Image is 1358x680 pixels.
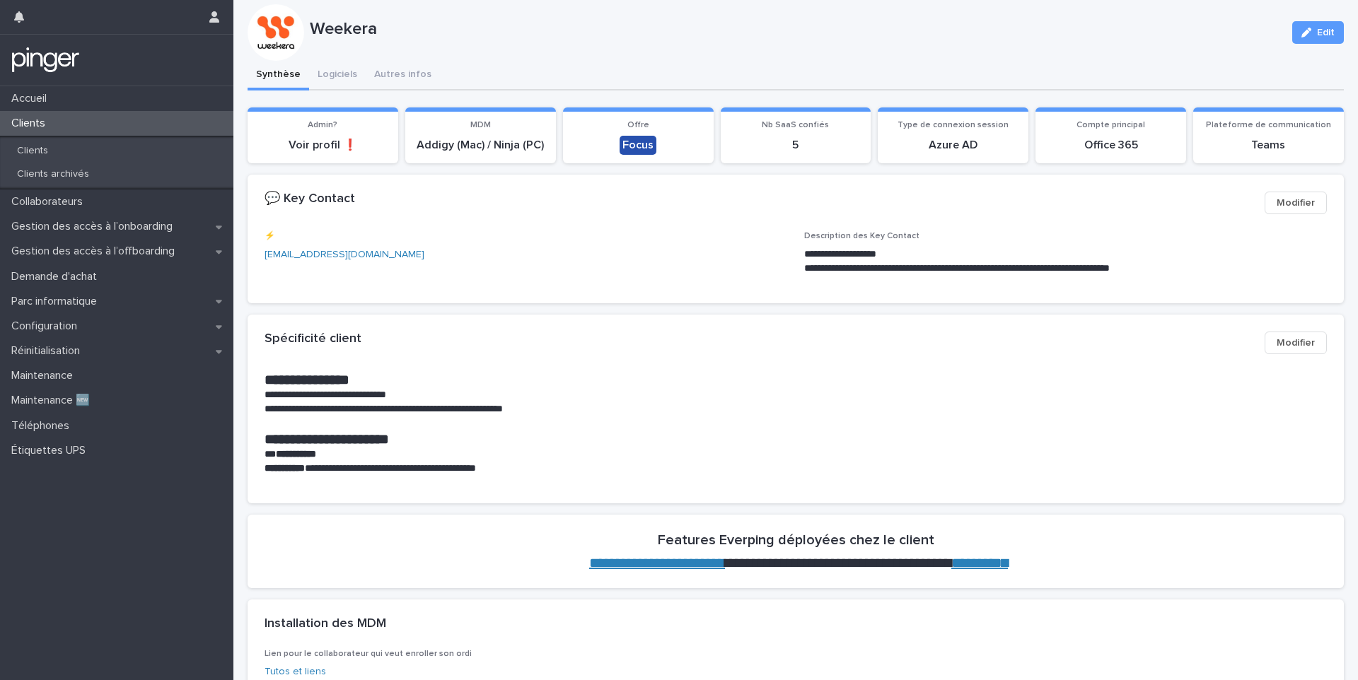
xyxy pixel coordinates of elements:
p: Réinitialisation [6,344,91,358]
div: Focus [620,136,656,155]
p: 5 [729,139,863,152]
button: Edit [1292,21,1344,44]
span: Lien pour le collaborateur qui veut enroller son ordi [265,650,472,658]
span: Offre [627,121,649,129]
span: Modifier [1277,336,1315,350]
h2: Features Everping déployées chez le client [658,532,934,549]
p: Demande d'achat [6,270,108,283]
p: Gestion des accès à l’onboarding [6,220,184,233]
p: Teams [1202,139,1335,152]
span: Plateforme de communication [1206,121,1331,129]
button: Synthèse [248,61,309,90]
p: Clients archivés [6,168,100,180]
p: Azure AD [886,139,1020,152]
span: ⚡️ [265,232,275,240]
a: [EMAIL_ADDRESS][DOMAIN_NAME] [265,250,424,259]
button: Modifier [1265,192,1327,214]
p: Clients [6,117,57,130]
span: MDM [470,121,491,129]
p: Gestion des accès à l’offboarding [6,245,186,258]
p: Configuration [6,320,88,333]
p: Collaborateurs [6,195,94,209]
p: Voir profil ❗ [256,139,390,152]
span: Compte principal [1076,121,1145,129]
span: Description des Key Contact [804,232,919,240]
p: Addigy (Mac) / Ninja (PC) [414,139,547,152]
p: Téléphones [6,419,81,433]
span: Nb SaaS confiés [762,121,829,129]
p: Maintenance [6,369,84,382]
h2: 💬 Key Contact [265,192,355,207]
p: Maintenance 🆕 [6,394,101,407]
h2: Installation des MDM [265,616,386,632]
h2: Spécificité client [265,332,361,347]
button: Modifier [1265,332,1327,354]
button: Autres infos [366,61,440,90]
p: Parc informatique [6,295,108,308]
p: Office 365 [1044,139,1178,152]
span: Modifier [1277,196,1315,210]
button: Logiciels [309,61,366,90]
p: Weekera [310,19,1281,40]
a: Tutos et liens [265,667,326,676]
p: Clients [6,145,59,157]
p: Étiquettes UPS [6,444,97,457]
span: Type de connexion session [898,121,1009,129]
span: Admin? [308,121,337,129]
img: mTgBEunGTSyRkCgitkcU [11,46,80,74]
span: Edit [1317,28,1335,37]
p: Accueil [6,92,58,105]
